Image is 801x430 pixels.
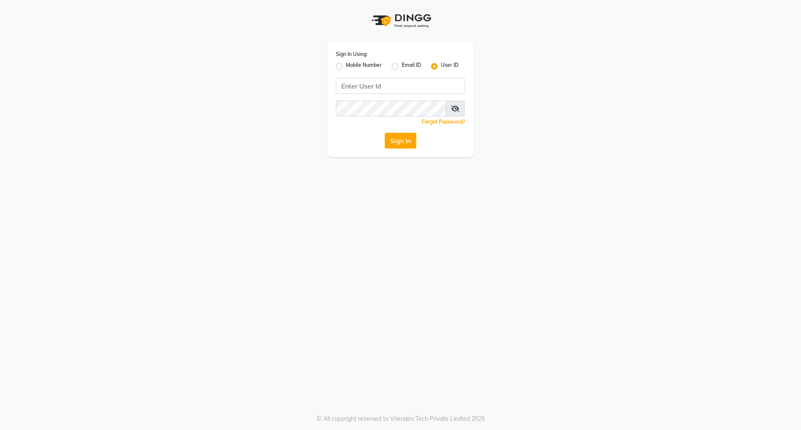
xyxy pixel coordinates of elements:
input: Username [336,78,465,94]
a: Forgot Password? [422,119,465,125]
label: Sign In Using: [336,51,368,58]
img: logo1.svg [367,8,434,33]
input: Username [336,101,446,116]
button: Sign In [385,133,416,149]
label: User ID [441,61,458,71]
label: Mobile Number [346,61,382,71]
label: Email ID [402,61,421,71]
